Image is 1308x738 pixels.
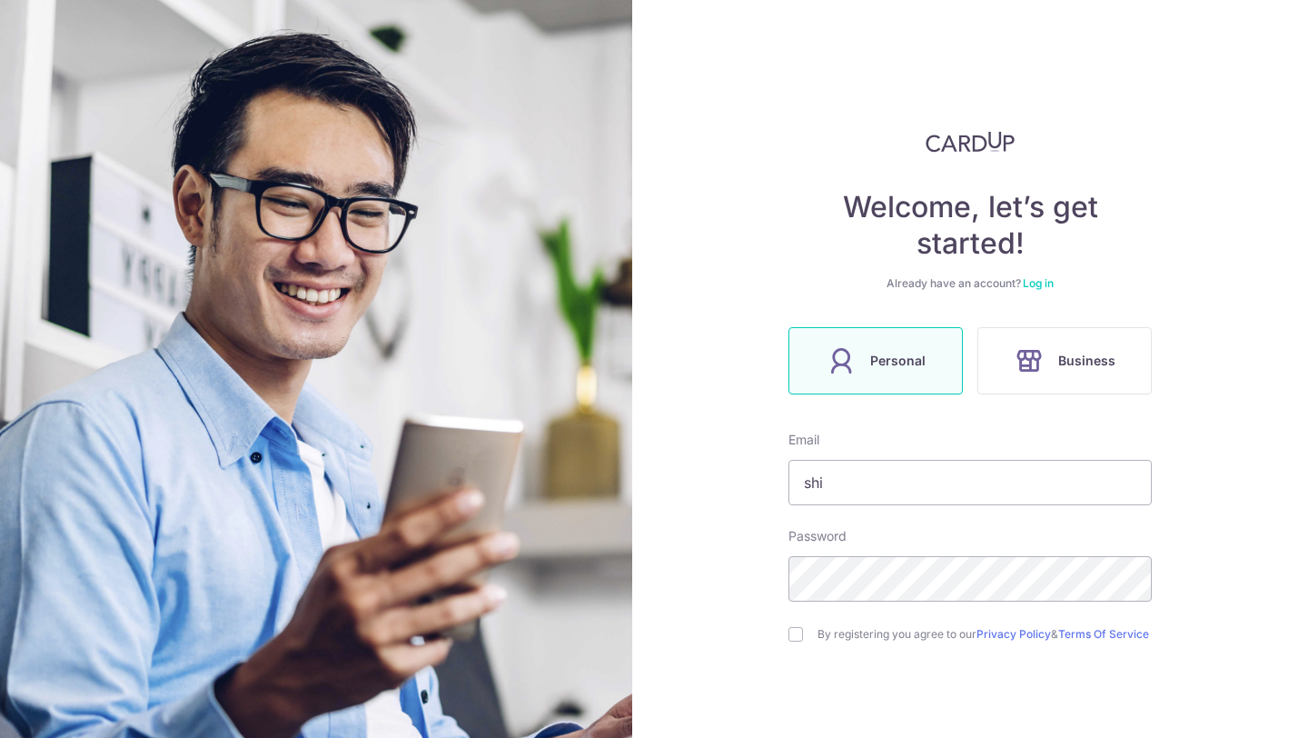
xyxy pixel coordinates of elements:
a: Personal [781,327,970,394]
label: By registering you agree to our & [817,627,1152,642]
label: Email [788,431,819,449]
span: Business [1058,350,1115,372]
div: Already have an account? [788,276,1152,291]
h4: Welcome, let’s get started! [788,189,1152,262]
img: CardUp Logo [926,131,1015,153]
input: Enter your Email [788,460,1152,505]
a: Privacy Policy [976,627,1051,641]
a: Log in [1023,276,1054,290]
a: Terms Of Service [1058,627,1149,641]
span: Personal [870,350,926,372]
label: Password [788,527,847,545]
a: Business [970,327,1159,394]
